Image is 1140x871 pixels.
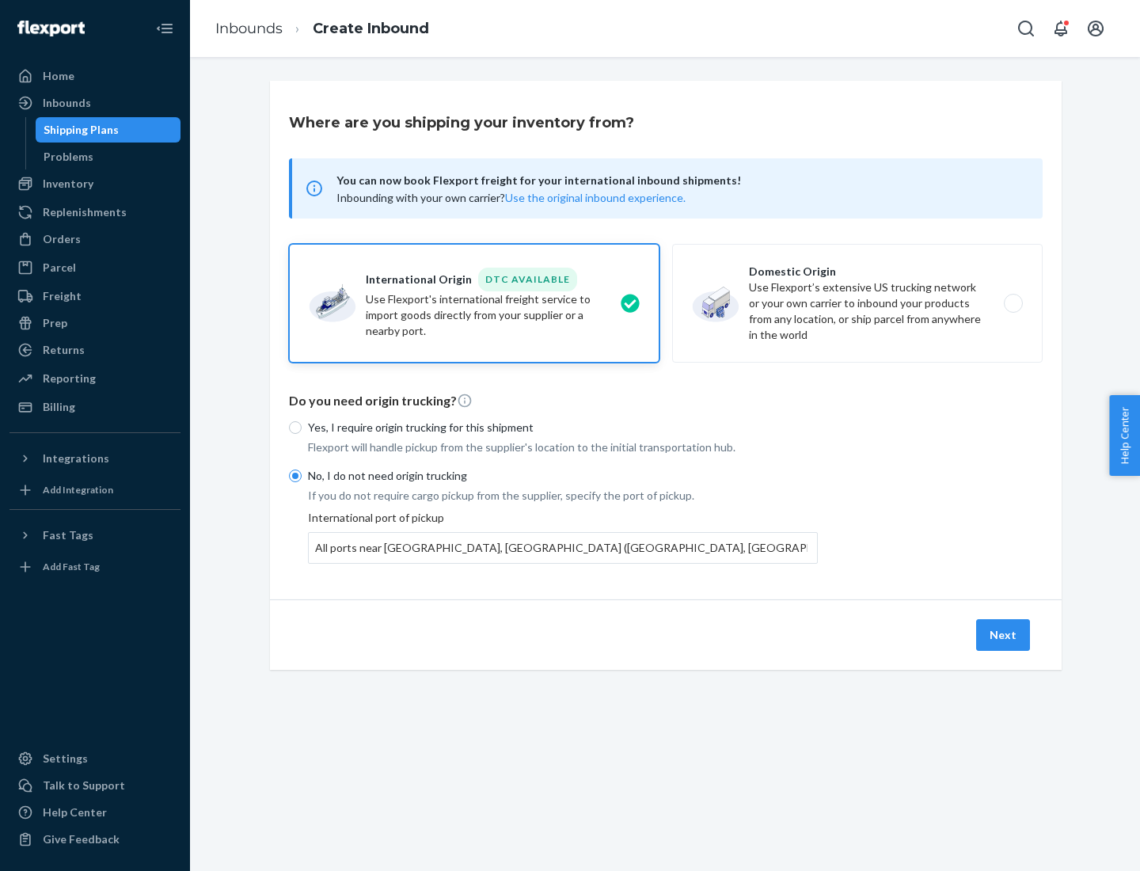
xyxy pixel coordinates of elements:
[9,255,180,280] a: Parcel
[43,95,91,111] div: Inbounds
[9,366,180,391] a: Reporting
[9,310,180,336] a: Prep
[289,112,634,133] h3: Where are you shipping your inventory from?
[43,260,76,276] div: Parcel
[1109,395,1140,476] button: Help Center
[1010,13,1042,44] button: Open Search Box
[43,176,93,192] div: Inventory
[43,342,85,358] div: Returns
[43,315,67,331] div: Prep
[308,439,818,455] p: Flexport will handle pickup from the supplier's location to the initial transportation hub.
[9,800,180,825] a: Help Center
[43,778,125,793] div: Talk to Support
[289,392,1043,410] p: Do you need origin trucking?
[9,226,180,252] a: Orders
[313,20,429,37] a: Create Inbound
[9,394,180,420] a: Billing
[9,746,180,771] a: Settings
[17,21,85,36] img: Flexport logo
[43,560,100,573] div: Add Fast Tag
[43,231,81,247] div: Orders
[9,446,180,471] button: Integrations
[43,399,75,415] div: Billing
[308,420,818,435] p: Yes, I require origin trucking for this shipment
[44,122,119,138] div: Shipping Plans
[976,619,1030,651] button: Next
[43,371,96,386] div: Reporting
[43,288,82,304] div: Freight
[149,13,180,44] button: Close Navigation
[9,523,180,548] button: Fast Tags
[9,554,180,580] a: Add Fast Tag
[215,20,283,37] a: Inbounds
[43,451,109,466] div: Integrations
[43,204,127,220] div: Replenishments
[43,483,113,496] div: Add Integration
[336,191,686,204] span: Inbounding with your own carrier?
[43,527,93,543] div: Fast Tags
[1080,13,1111,44] button: Open account menu
[308,510,818,564] div: International port of pickup
[9,90,180,116] a: Inbounds
[1045,13,1077,44] button: Open notifications
[9,477,180,503] a: Add Integration
[9,171,180,196] a: Inventory
[9,63,180,89] a: Home
[9,337,180,363] a: Returns
[44,149,93,165] div: Problems
[43,831,120,847] div: Give Feedback
[9,773,180,798] a: Talk to Support
[505,190,686,206] button: Use the original inbound experience.
[289,421,302,434] input: Yes, I require origin trucking for this shipment
[9,283,180,309] a: Freight
[36,117,181,143] a: Shipping Plans
[203,6,442,52] ol: breadcrumbs
[9,827,180,852] button: Give Feedback
[308,468,818,484] p: No, I do not need origin trucking
[43,68,74,84] div: Home
[43,751,88,766] div: Settings
[336,171,1024,190] span: You can now book Flexport freight for your international inbound shipments!
[43,804,107,820] div: Help Center
[36,144,181,169] a: Problems
[289,470,302,482] input: No, I do not need origin trucking
[308,488,818,504] p: If you do not require cargo pickup from the supplier, specify the port of pickup.
[9,200,180,225] a: Replenishments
